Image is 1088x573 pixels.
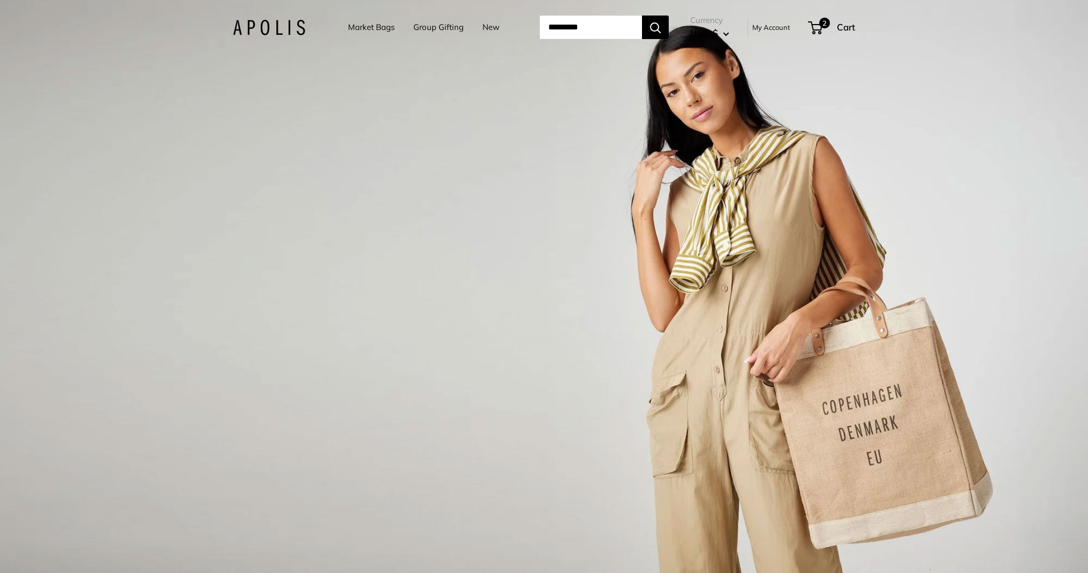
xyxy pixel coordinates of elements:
[690,25,729,42] button: USD $
[482,20,500,35] a: New
[233,20,305,35] img: Apolis
[690,27,718,39] span: USD $
[752,21,790,34] a: My Account
[690,13,729,28] span: Currency
[413,20,464,35] a: Group Gifting
[819,18,830,28] span: 2
[540,16,642,39] input: Search...
[642,16,669,39] button: Search
[837,21,855,33] span: Cart
[348,20,395,35] a: Market Bags
[809,19,855,36] a: 2 Cart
